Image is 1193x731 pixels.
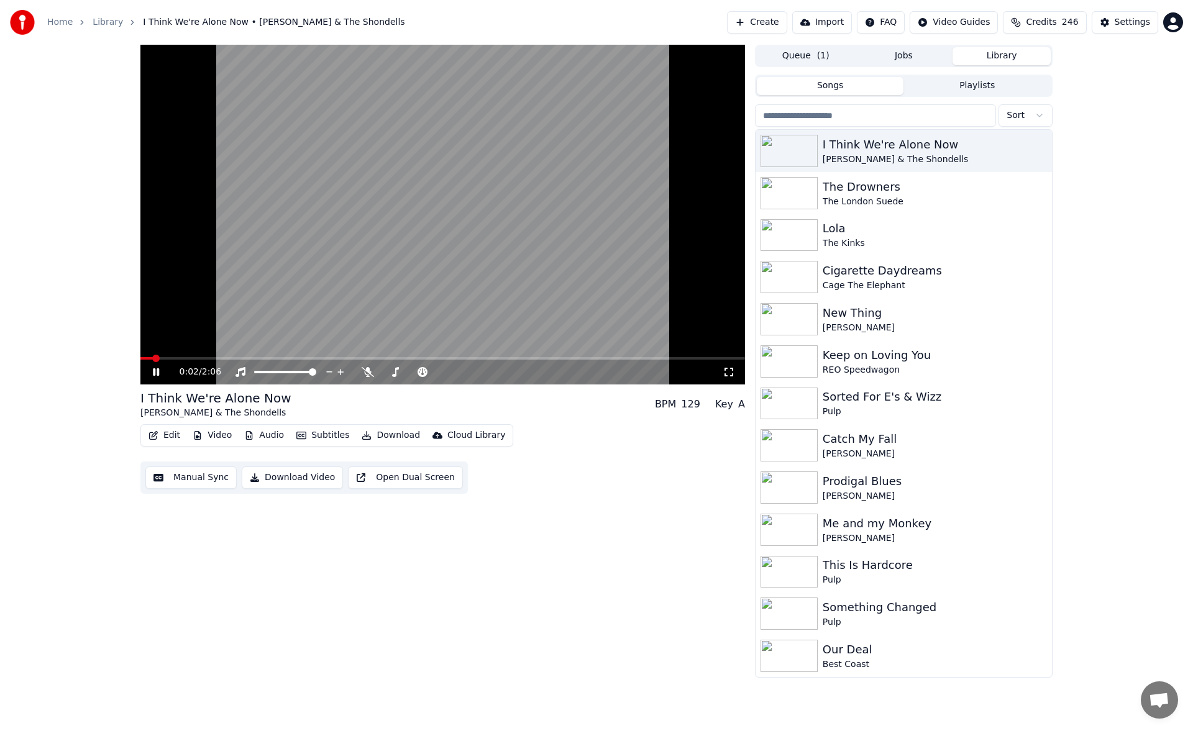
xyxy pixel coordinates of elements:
div: Something Changed [823,599,1047,616]
button: Queue [757,47,855,65]
div: Key [715,397,733,412]
div: [PERSON_NAME] [823,532,1047,545]
span: 246 [1062,16,1079,29]
div: Settings [1115,16,1150,29]
div: / [180,366,209,378]
div: New Thing [823,304,1047,322]
div: Sorted For E's & Wizz [823,388,1047,406]
div: Cage The Elephant [823,279,1047,292]
div: Cloud Library [447,429,505,442]
div: Pulp [823,616,1047,629]
div: Cigarette Daydreams [823,262,1047,279]
div: [PERSON_NAME] & The Shondells [140,407,291,419]
a: Home [47,16,73,29]
button: Manual Sync [145,466,237,489]
div: This Is Hardcore [823,556,1047,574]
div: 129 [681,397,700,412]
span: Sort [1007,109,1025,122]
div: I Think We're Alone Now [823,136,1047,153]
button: Video Guides [910,11,998,34]
button: Subtitles [291,427,354,444]
div: The Drowners [823,178,1047,196]
div: I Think We're Alone Now [140,389,291,407]
div: A [738,397,745,412]
div: Lola [823,220,1047,237]
div: [PERSON_NAME] [823,448,1047,460]
span: I Think We're Alone Now • [PERSON_NAME] & The Shondells [143,16,405,29]
div: Best Coast [823,658,1047,671]
div: Catch My Fall [823,430,1047,448]
a: Library [93,16,123,29]
button: Credits246 [1003,11,1086,34]
span: 0:02 [180,366,199,378]
div: Me and my Monkey [823,515,1047,532]
button: Download Video [242,466,343,489]
button: FAQ [857,11,905,34]
button: Download [357,427,425,444]
div: BPM [655,397,676,412]
button: Playlists [903,77,1051,95]
button: Audio [239,427,289,444]
div: Our Deal [823,641,1047,658]
div: Open chat [1141,681,1178,719]
div: The Kinks [823,237,1047,250]
button: Video [188,427,237,444]
button: Edit [144,427,185,444]
div: Keep on Loving You [823,347,1047,364]
button: Jobs [855,47,953,65]
span: ( 1 ) [817,50,830,62]
div: [PERSON_NAME] [823,490,1047,502]
div: [PERSON_NAME] & The Shondells [823,153,1047,166]
div: [PERSON_NAME] [823,322,1047,334]
button: Library [953,47,1051,65]
button: Create [727,11,787,34]
span: Credits [1026,16,1056,29]
button: Settings [1092,11,1158,34]
button: Import [792,11,852,34]
div: The London Suede [823,196,1047,208]
div: REO Speedwagon [823,364,1047,376]
div: Pulp [823,574,1047,586]
button: Songs [757,77,904,95]
button: Open Dual Screen [348,466,463,489]
img: youka [10,10,35,35]
span: 2:06 [202,366,221,378]
div: Pulp [823,406,1047,418]
nav: breadcrumb [47,16,405,29]
div: Prodigal Blues [823,473,1047,490]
